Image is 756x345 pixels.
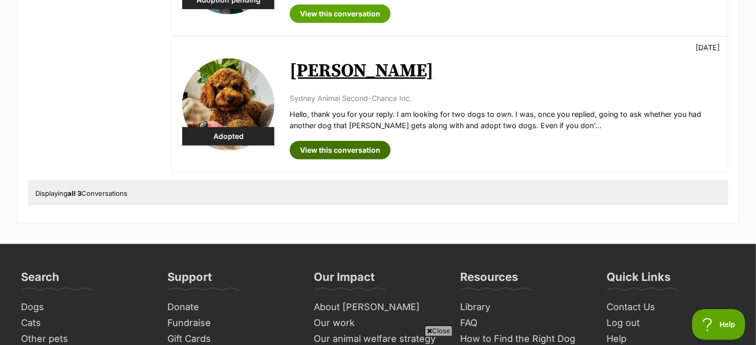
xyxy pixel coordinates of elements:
[425,326,452,336] span: Close
[603,315,739,331] a: Log out
[182,127,274,146] div: Adopted
[290,59,434,83] a: [PERSON_NAME]
[17,299,154,315] a: Dogs
[182,58,274,151] img: Justin
[457,299,593,315] a: Library
[692,309,746,340] iframe: Help Scout Beacon - Open
[696,42,720,53] p: [DATE]
[310,315,446,331] a: Our work
[457,315,593,331] a: FAQ
[290,5,391,23] a: View this conversation
[607,270,671,290] h3: Quick Links
[603,299,739,315] a: Contact Us
[68,189,82,197] strong: all 3
[310,299,446,315] a: About [PERSON_NAME]
[461,270,519,290] h3: Resources
[290,109,717,131] p: Hello, thank you for your reply. I am looking for two dogs to own. I was, once you replied, going...
[21,270,60,290] h3: Search
[168,270,212,290] h3: Support
[164,315,300,331] a: Fundraise
[314,270,375,290] h3: Our Impact
[290,93,717,104] p: Sydney Animal Second-Chance Inc.
[36,189,128,197] span: Displaying Conversations
[164,299,300,315] a: Donate
[17,315,154,331] a: Cats
[290,141,391,159] a: View this conversation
